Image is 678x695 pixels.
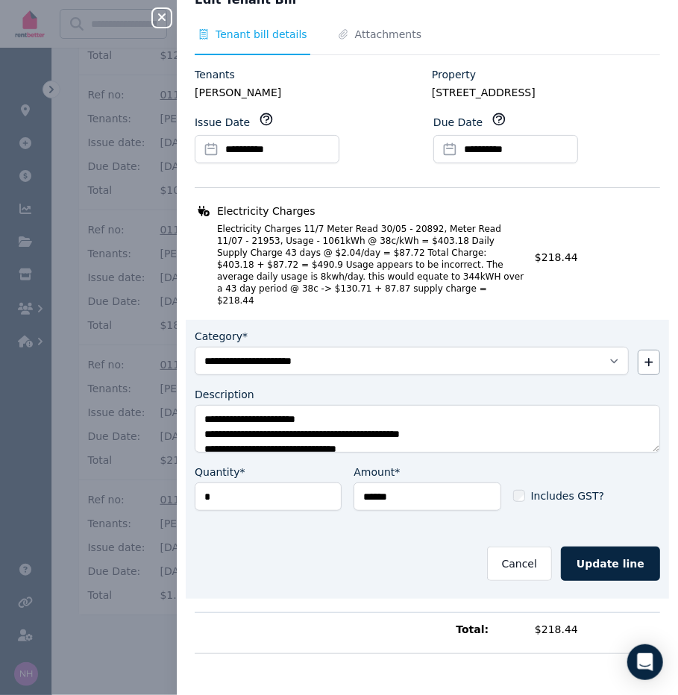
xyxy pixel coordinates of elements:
span: Attachments [355,27,421,42]
button: Update line [561,547,660,581]
span: Tenant bill details [216,27,307,42]
span: Total: [456,622,526,637]
input: Includes GST? [513,490,525,502]
span: $218.44 [535,622,660,637]
span: $218.44 [535,251,578,263]
label: Due Date [433,115,483,130]
nav: Tabs [195,27,660,55]
legend: [STREET_ADDRESS] [432,85,660,100]
label: Issue Date [195,115,250,130]
label: Property [432,67,476,82]
label: Description [195,387,254,402]
button: Cancel [487,547,552,581]
label: Tenants [195,67,235,82]
span: Electricity Charges 11/7 Meter Read 30/05 - 20892, Meter Read 11/07 - 21953, Usage - 1061kWh @ 38... [199,223,526,306]
span: Includes GST? [531,488,604,503]
div: Open Intercom Messenger [627,644,663,680]
label: Category* [195,329,248,344]
legend: [PERSON_NAME] [195,85,423,100]
span: Electricity Charges [217,204,316,218]
label: Quantity* [195,465,245,479]
label: Amount* [354,465,400,479]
